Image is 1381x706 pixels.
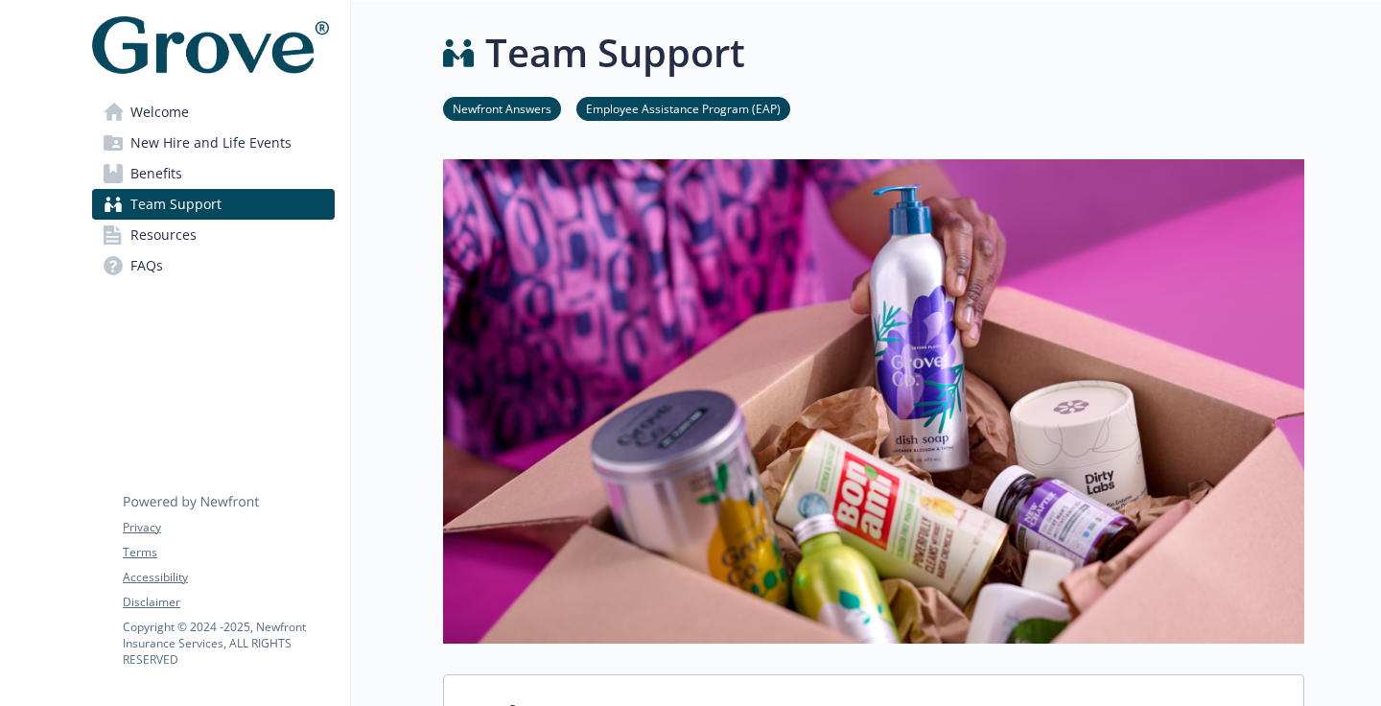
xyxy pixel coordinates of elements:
span: Team Support [130,189,222,220]
span: Benefits [130,158,182,189]
span: Welcome [130,97,189,128]
a: New Hire and Life Events [92,128,335,158]
span: FAQs [130,250,163,281]
a: Benefits [92,158,335,189]
a: Terms [123,544,334,561]
a: Welcome [92,97,335,128]
a: Disclaimer [123,594,334,611]
span: New Hire and Life Events [130,128,292,158]
a: FAQs [92,250,335,281]
span: Resources [130,220,197,250]
h1: Team Support [485,24,745,82]
a: Resources [92,220,335,250]
a: Employee Assistance Program (EAP) [576,99,790,117]
a: Team Support [92,189,335,220]
p: Copyright © 2024 - 2025 , Newfront Insurance Services, ALL RIGHTS RESERVED [123,619,334,668]
a: Accessibility [123,569,334,586]
a: Newfront Answers [443,99,561,117]
img: team support page banner [443,159,1304,644]
a: Privacy [123,519,334,536]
